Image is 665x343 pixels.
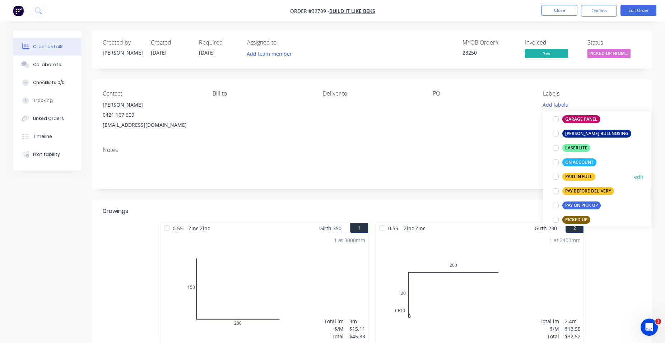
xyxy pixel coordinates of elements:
div: LASERLITE [562,144,590,152]
button: Add team member [247,49,296,59]
div: Assigned to [247,39,319,46]
div: Checklists 0/0 [33,79,65,86]
div: [PERSON_NAME]0421 167 609[EMAIL_ADDRESS][DOMAIN_NAME] [103,100,201,130]
span: Zinc Zinc [401,223,428,233]
button: PAID IN FULL [550,172,598,182]
button: Add labels [539,100,572,110]
div: PAID IN FULL [562,173,595,181]
div: Invoiced [525,39,579,46]
div: $13.55 [565,325,581,333]
div: Created by [103,39,142,46]
div: 28250 [462,49,516,56]
span: Order #32709 - [290,8,329,14]
div: PO [433,90,531,97]
span: Yes [525,49,568,58]
div: Total [324,333,344,340]
button: PAY BEFORE DELIVERY [550,186,617,196]
button: Profitability [13,145,81,163]
div: Order details [33,43,64,50]
div: Total lm [324,317,344,325]
a: BUILD IT LIKE BEKS [329,8,375,14]
div: 0CF10202001 at 2400mmTotal lm$/MTotal2.4m$13.55$32.52 [376,233,583,343]
div: 1 at 3000mm [334,236,365,244]
div: Timeline [33,133,52,140]
button: PAY ON PICK UP [550,200,604,210]
div: 1 at 2400mm [549,236,581,244]
div: $45.33 [349,333,365,340]
div: Total [540,333,559,340]
div: Drawings [103,207,128,215]
button: LASERLITE [550,143,593,153]
div: [PERSON_NAME] [103,100,201,110]
div: [EMAIL_ADDRESS][DOMAIN_NAME] [103,120,201,130]
button: Order details [13,38,81,56]
iframe: Intercom live chat [641,319,658,336]
div: 01502001 at 3000mmTotal lm$/MTotal3m$15.11$45.33 [161,233,368,343]
button: Add team member [243,49,296,59]
div: Bill to [213,90,311,97]
button: edit [634,173,643,181]
button: Tracking [13,92,81,110]
button: 2 [566,223,583,233]
button: PICKED UP FROM ... [587,49,631,60]
div: Linked Orders [33,115,64,122]
span: Girth 230 [535,223,557,233]
button: ON ACCOUNT [550,157,599,167]
button: Checklists 0/0 [13,74,81,92]
img: Factory [13,5,24,16]
div: Labels [543,90,641,97]
div: PAY ON PICK UP [562,201,601,209]
div: MYOB Order # [462,39,516,46]
div: Tracking [33,97,53,104]
span: [DATE] [151,49,167,56]
button: GARAGE PANEL [550,114,603,124]
div: Deliver to [323,90,421,97]
div: [PERSON_NAME] [103,49,142,56]
div: 2.4m [565,317,581,325]
div: Profitability [33,151,60,158]
div: Status [587,39,641,46]
div: $/M [324,325,344,333]
div: ON ACCOUNT [562,158,596,166]
span: [DATE] [199,49,215,56]
div: Contact [103,90,201,97]
span: Girth 350 [319,223,341,233]
button: Options [581,5,617,17]
div: GARAGE PANEL [562,115,600,123]
button: Collaborate [13,56,81,74]
div: Collaborate [33,61,61,68]
div: Total lm [540,317,559,325]
button: Linked Orders [13,110,81,128]
button: 1 [350,223,368,233]
button: Timeline [13,128,81,145]
span: 0.55 [170,223,186,233]
span: 1 [655,319,661,324]
span: PICKED UP FROM ... [587,49,631,58]
div: PAY BEFORE DELIVERY [562,187,614,195]
button: PICKED UP [550,215,593,225]
div: $32.52 [565,333,581,340]
span: Zinc Zinc [186,223,213,233]
div: Required [199,39,238,46]
div: PICKED UP [562,216,590,224]
div: 0421 167 609 [103,110,201,120]
button: [PERSON_NAME] BULLNOSING [550,129,634,139]
div: Created [151,39,190,46]
div: $15.11 [349,325,365,333]
div: Notes [103,147,641,153]
button: Close [541,5,577,16]
div: [PERSON_NAME] BULLNOSING [562,130,631,138]
button: Edit Order [620,5,656,16]
div: 3m [349,317,365,325]
span: 0.55 [385,223,401,233]
div: $/M [540,325,559,333]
